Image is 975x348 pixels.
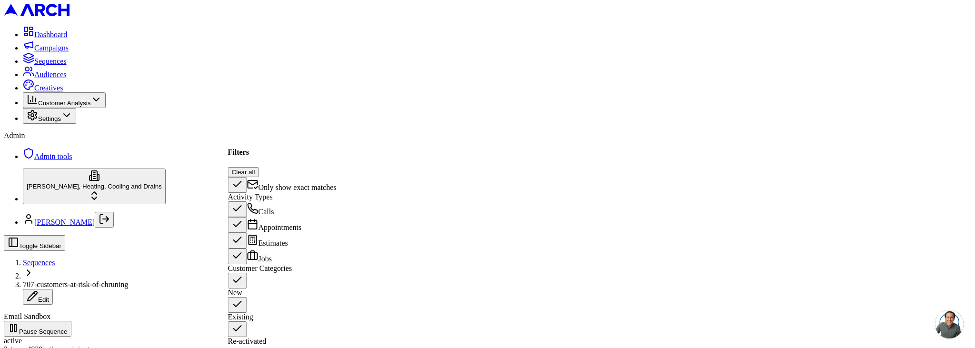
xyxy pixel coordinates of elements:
nav: breadcrumb [4,259,971,305]
button: Edit [23,289,53,305]
button: [PERSON_NAME], Heating, Cooling and Drains [23,169,166,204]
span: Settings [38,115,61,122]
span: 707-customers-at-risk-of-chruning [23,280,128,288]
span: Sequences [34,57,67,65]
span: Edit [38,296,49,303]
a: Creatives [23,84,63,92]
a: Dashboard [23,30,67,39]
label: Activity Types [228,193,273,201]
div: New [228,288,337,297]
a: Admin tools [23,152,72,160]
a: [PERSON_NAME] [34,218,95,226]
label: Calls [247,208,274,216]
div: Re-activated [228,337,337,346]
button: Toggle Sidebar [4,235,65,251]
div: Admin [4,131,971,140]
span: [PERSON_NAME], Heating, Cooling and Drains [27,183,162,190]
button: Pause Sequence [4,321,71,337]
button: Log out [95,212,114,228]
span: Dashboard [34,30,67,39]
a: Sequences [23,57,67,65]
label: Appointments [247,223,302,231]
span: Creatives [34,84,63,92]
div: Email Sandbox [4,312,971,321]
span: Toggle Sidebar [19,242,61,249]
a: Audiences [23,70,67,79]
div: active [4,337,971,345]
span: Only show exact matches [259,183,337,191]
div: Existing [228,313,337,321]
label: Jobs [247,255,272,263]
a: Campaigns [23,44,69,52]
span: Audiences [34,70,67,79]
label: Estimates [247,239,288,247]
a: Sequences [23,259,55,267]
span: Customer Analysis [38,99,90,107]
span: Admin tools [34,152,72,160]
button: Settings [23,108,76,124]
span: Campaigns [34,44,69,52]
label: Customer Categories [228,264,292,272]
a: Open chat [935,310,964,338]
button: Clear all filters [228,167,259,177]
h4: Filters [228,148,337,157]
button: Customer Analysis [23,92,106,108]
